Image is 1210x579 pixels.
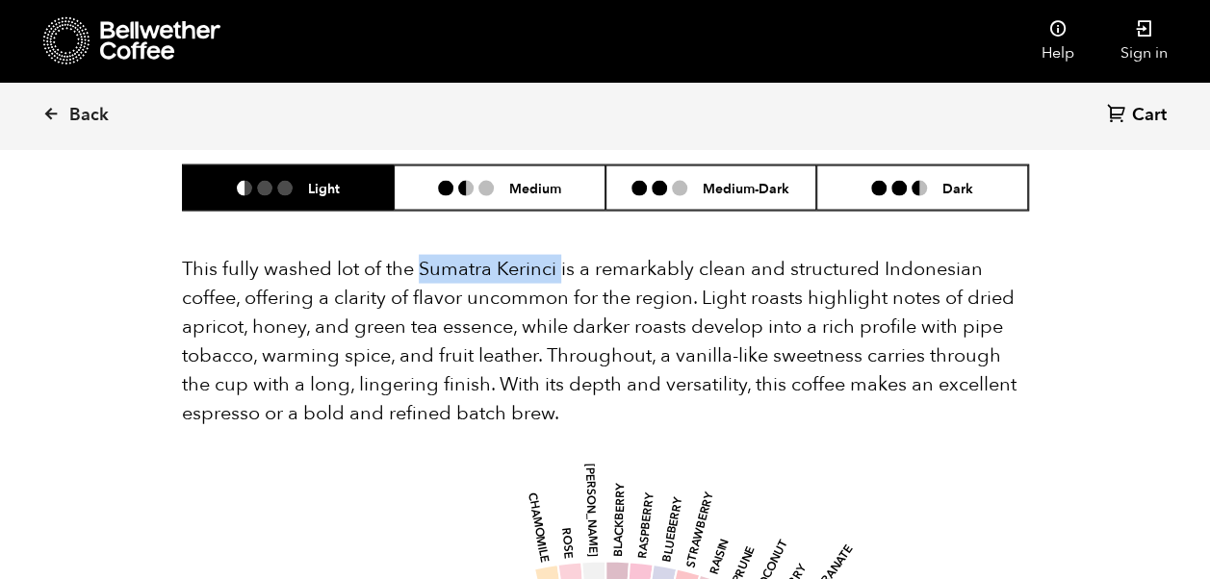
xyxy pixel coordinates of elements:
h6: Medium-Dark [703,180,789,196]
a: Cart [1107,103,1171,129]
h6: Light [308,180,340,196]
p: This fully washed lot of the Sumatra Kerinci is a remarkably clean and structured Indonesian coff... [182,255,1029,428]
h6: Dark [942,180,973,196]
h6: Medium [509,180,561,196]
span: Back [69,104,109,127]
span: Cart [1132,104,1167,127]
